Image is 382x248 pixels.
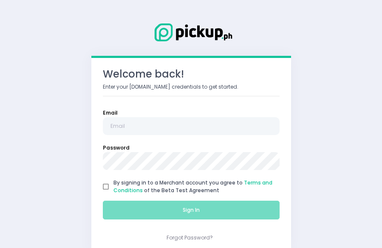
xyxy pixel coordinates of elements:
[113,179,272,194] span: By signing in to a Merchant account you agree to of the Beta Test Agreement
[149,22,234,43] img: Logo
[103,144,130,152] label: Password
[103,83,280,91] p: Enter your [DOMAIN_NAME] credentials to get started.
[167,234,213,241] a: Forgot Password?
[103,117,280,135] input: Email
[103,109,118,117] label: Email
[113,179,272,194] a: Terms and Conditions
[183,206,200,213] span: Sign In
[103,201,280,219] button: Sign In
[103,68,280,81] h3: Welcome back!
